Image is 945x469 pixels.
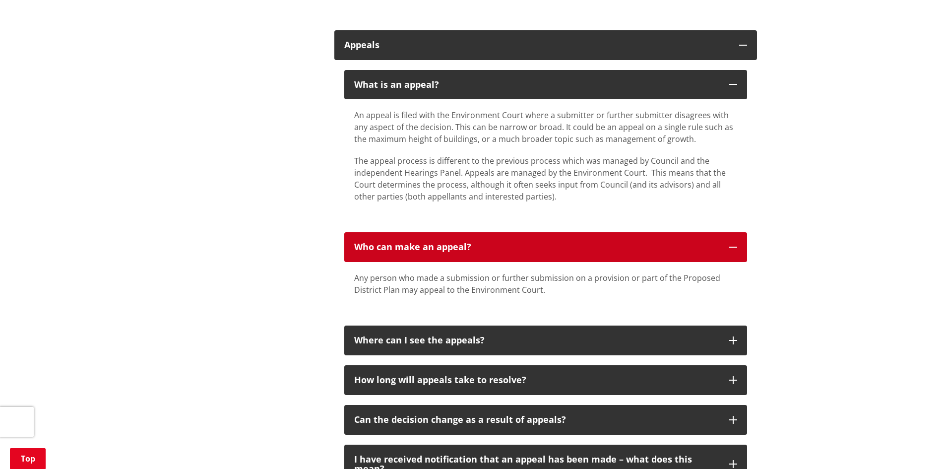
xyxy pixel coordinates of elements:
[354,242,719,252] p: Who can make an appeal?
[354,155,737,202] p: The appeal process is different to the previous process which was managed by Council and the inde...
[344,405,747,435] button: Can the decision change as a result of appeals?
[344,40,729,50] div: Appeals
[354,80,719,90] p: What is an appeal?
[334,30,757,60] button: Appeals
[344,326,747,355] button: Where can I see the appeals?
[354,272,737,296] p: Any person who made a submission or further submission on a provision or part of the Proposed Dis...
[344,232,747,262] button: Who can make an appeal?
[10,448,46,469] a: Top
[354,335,719,345] p: Where can I see the appeals?
[899,427,935,463] iframe: Messenger Launcher
[354,109,737,145] p: An appeal is filed with the Environment Court where a submitter or further submitter disagrees wi...
[344,70,747,100] button: What is an appeal?
[354,375,719,385] p: How long will appeals take to resolve?
[344,365,747,395] button: How long will appeals take to resolve?
[354,415,719,425] p: Can the decision change as a result of appeals?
